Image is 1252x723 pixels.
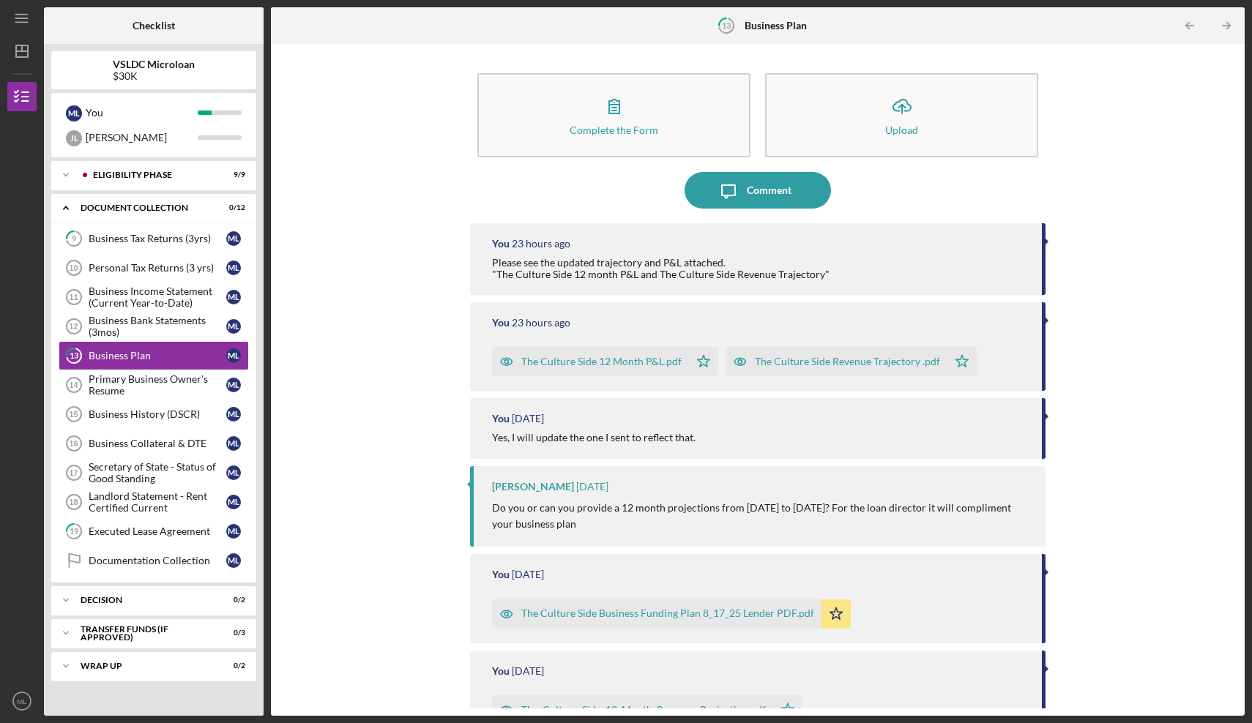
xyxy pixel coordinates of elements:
[81,596,209,604] div: Decision
[477,73,750,157] button: Complete the Form
[81,203,209,212] div: Document Collection
[93,171,209,179] div: Eligibility Phase
[81,625,209,642] div: Transfer Funds (If Approved)
[745,20,807,31] b: Business Plan
[576,481,608,492] time: 2025-08-20 19:02
[492,413,510,424] div: You
[755,356,940,367] div: The Culture Side Revenue Trajectory .pdf
[89,461,226,484] div: Secretary of State - Status of Good Standing
[492,481,574,492] div: [PERSON_NAME]
[226,378,241,392] div: M L
[59,400,249,429] a: 15Business History (DSCR)ML
[521,704,766,716] div: The_Culture_Side_12_Month_Revenue_Projection.pdf
[726,347,977,376] button: The Culture Side Revenue Trajectory .pdf
[59,341,249,370] a: 13Business PlanML
[17,697,27,705] text: ML
[66,105,82,121] div: M L
[512,665,544,677] time: 2025-08-19 21:16
[226,436,241,451] div: M L
[885,124,918,135] div: Upload
[72,234,77,244] tspan: 9
[89,555,226,566] div: Documentation Collection
[492,599,851,629] button: The Culture Side Business Funding Plan 8_17_25 Lender PDF.pdf
[59,224,249,253] a: 9Business Tax Returns (3yrs)ML
[226,407,241,422] div: M L
[512,317,570,329] time: 2025-08-20 21:56
[59,282,249,312] a: 11Business Income Statement (Current Year-to-Date)ML
[89,262,226,274] div: Personal Tax Returns (3 yrs)
[226,524,241,539] div: M L
[219,629,245,637] div: 0 / 3
[69,498,78,506] tspan: 18
[226,495,241,509] div: M L
[70,527,79,536] tspan: 19
[89,438,226,449] div: Business Collateral & DTE
[226,290,241,304] div: M L
[59,312,249,341] a: 12Business Bank Statements (3mos)ML
[512,238,570,250] time: 2025-08-20 21:57
[69,322,78,331] tspan: 12
[59,546,249,575] a: Documentation CollectionML
[521,607,814,619] div: The Culture Side Business Funding Plan 8_17_25 Lender PDF.pdf
[59,517,249,546] a: 19Executed Lease AgreementML
[70,351,78,361] tspan: 13
[113,59,195,70] b: VSLDC Microloan
[219,662,245,670] div: 0 / 2
[492,347,718,376] button: The Culture Side 12 Month P&L.pdf
[7,686,37,716] button: ML
[69,410,78,419] tspan: 15
[521,356,682,367] div: The Culture Side 12 Month P&L.pdf
[512,569,544,580] time: 2025-08-19 21:17
[69,293,78,301] tspan: 11
[89,490,226,514] div: Landlord Statement - Rent Certified Current
[86,125,198,150] div: [PERSON_NAME]
[89,350,226,361] div: Business Plan
[492,317,510,329] div: You
[69,468,78,477] tspan: 17
[89,315,226,338] div: Business Bank Statements (3mos)
[492,500,1031,533] p: Do you or can you provide a 12 month projections from [DATE] to [DATE]? For the loan director it ...
[69,439,78,448] tspan: 16
[89,233,226,244] div: Business Tax Returns (3yrs)
[69,381,78,389] tspan: 14
[512,413,544,424] time: 2025-08-20 20:46
[81,662,209,670] div: Wrap Up
[492,665,510,677] div: You
[66,130,82,146] div: J L
[219,596,245,604] div: 0 / 2
[59,458,249,487] a: 17Secretary of State - Status of Good StandingML
[492,257,830,280] div: Please see the updated trajectory and P&L attached. "The Culture Side 12 month P&L and The Cultur...
[226,553,241,568] div: M L
[59,487,249,517] a: 18Landlord Statement - Rent Certified CurrentML
[113,70,195,82] div: $30K
[219,171,245,179] div: 9 / 9
[59,370,249,400] a: 14Primary Business Owner's ResumeML
[219,203,245,212] div: 0 / 12
[226,231,241,246] div: M L
[133,20,175,31] b: Checklist
[89,373,226,397] div: Primary Business Owner's Resume
[226,465,241,480] div: M L
[492,569,510,580] div: You
[492,432,696,443] div: Yes, I will update the one I sent to reflect that.
[69,263,78,272] tspan: 10
[226,348,241,363] div: M L
[89,408,226,420] div: Business History (DSCR)
[765,73,1038,157] button: Upload
[226,319,241,334] div: M L
[722,20,731,30] tspan: 13
[89,285,226,309] div: Business Income Statement (Current Year-to-Date)
[86,100,198,125] div: You
[570,124,658,135] div: Complete the Form
[59,253,249,282] a: 10Personal Tax Returns (3 yrs)ML
[685,172,831,209] button: Comment
[747,172,791,209] div: Comment
[89,525,226,537] div: Executed Lease Agreement
[59,429,249,458] a: 16Business Collateral & DTEML
[492,238,510,250] div: You
[226,261,241,275] div: M L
